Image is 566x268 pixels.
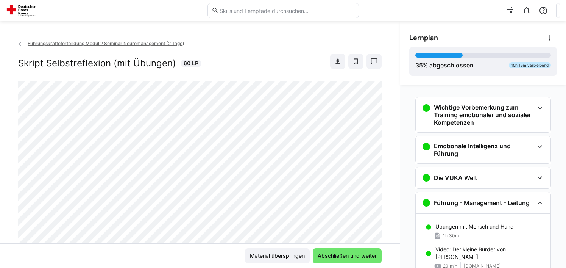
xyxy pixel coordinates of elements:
p: Video: Der kleine Burder von [PERSON_NAME] [435,246,544,261]
span: Lernplan [409,34,438,42]
span: 60 LP [184,60,198,67]
span: Material überspringen [249,252,306,260]
button: Material überspringen [245,248,310,263]
h3: Führung - Management - Leitung [434,199,530,207]
h2: Skript Selbstreflexion (mit Übungen) [18,58,176,69]
p: Übungen mit Mensch und Hund [435,223,514,230]
h3: Wichtige Vorbemerkung zum Training emotionaler und sozialer Kompetenzen [434,103,534,126]
div: 10h 15m verbleibend [509,62,551,68]
div: % abgeschlossen [415,61,474,70]
span: Führungskräftefortbildung Modul 2 Seminar Neuromanagement (2 Tage) [28,41,184,46]
h3: Emotionale Intelligenz und Führung [434,142,534,157]
input: Skills und Lernpfade durchsuchen… [219,7,354,14]
button: Abschließen und weiter [313,248,382,263]
a: Führungskräftefortbildung Modul 2 Seminar Neuromanagement (2 Tage) [18,41,184,46]
span: Abschließen und weiter [317,252,378,260]
h3: Die VUKA Welt [434,174,477,182]
span: 35 [415,61,423,69]
span: 1h 30m [443,233,459,239]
